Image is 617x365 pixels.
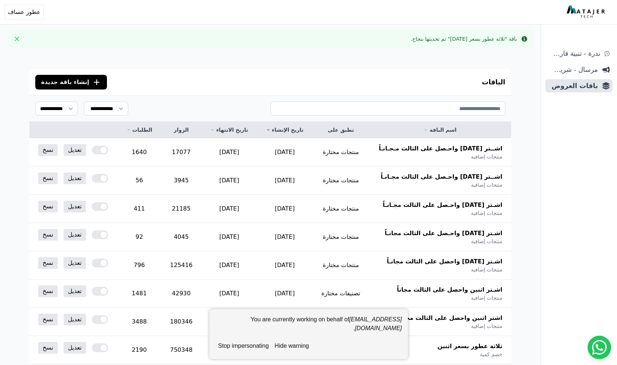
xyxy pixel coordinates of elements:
a: نسخ [38,144,58,156]
button: عطور عساف [4,4,44,20]
span: منتجات إضافية [471,266,502,273]
span: إنشاء باقة جديدة [41,78,89,87]
td: 180346 [161,308,201,336]
td: 17077 [161,138,201,167]
td: منتجات مختارة [312,251,369,280]
td: [DATE] [201,167,257,195]
a: نسخ [38,229,58,241]
span: اشــتر [DATE] واحـصل على الثالث مـجـانـاً [379,144,502,153]
a: تعديل [64,342,86,354]
td: منتجات مختارة [312,195,369,223]
span: مرسال - شريط دعاية [548,65,598,75]
span: اشـتر [DATE] واحصل على الثالث مجانـاً [387,257,502,266]
a: تاريخ الانتهاء [210,126,248,134]
span: منتجات إضافية [471,181,502,189]
a: تعديل [64,144,86,156]
td: 3488 [117,308,161,336]
td: 125416 [161,251,201,280]
td: 92 [117,223,161,251]
span: ثلاثة عطور بسعر اثنين [437,342,502,351]
a: نسخ [38,201,58,212]
td: 1481 [117,280,161,308]
td: تصنيفات مختارة [312,280,369,308]
span: ندرة - تنبية قارب علي النفاذ [548,48,600,59]
td: منتجات مختارة [312,223,369,251]
button: stop impersonating [215,339,272,353]
td: [DATE] [257,167,312,195]
a: تعديل [64,229,86,241]
td: [DATE] [257,223,312,251]
td: [DATE] [201,308,257,336]
td: 56 [117,167,161,195]
span: منتجات إضافية [471,294,502,302]
span: منتجات إضافية [471,209,502,217]
td: 21185 [161,195,201,223]
a: نسخ [38,285,58,297]
td: [DATE] [201,195,257,223]
a: تعديل [64,257,86,269]
button: hide warning [272,339,312,353]
span: اشـتر [DATE] واحـصل على الثالث مجانـاً [385,229,502,238]
th: تطبق على [312,122,369,138]
div: باقة "ثلاثة عطور بسعر [DATE]" تم تحديثها بنجاح. [411,35,517,43]
a: باقات العروض [545,79,613,92]
span: منتجات إضافية [471,153,502,160]
td: 3945 [161,167,201,195]
a: اسم الباقة [378,126,502,134]
a: تعديل [64,201,86,212]
span: منتجات إضافية [471,322,502,330]
td: 42930 [161,280,201,308]
td: [DATE] [257,280,312,308]
td: [DATE] [201,336,257,364]
td: [DATE] [201,280,257,308]
button: Close [11,33,23,45]
span: اشـتر اثنين واحصل على الثالث مجاناً [397,285,502,294]
a: تعديل [64,172,86,184]
a: نسخ [38,342,58,354]
td: منتجات مختارة [312,167,369,195]
td: 796 [117,251,161,280]
a: تعديل [64,285,86,297]
span: اشـتر [DATE] واحـصل على الثالث مجـانـاً [383,201,502,209]
button: إنشاء باقة جديدة [35,75,107,90]
span: اشتر اثنين واحصل على الثالث مجاناً [399,314,502,322]
td: 2190 [117,336,161,364]
a: ندرة - تنبية قارب علي النفاذ [545,47,613,60]
span: خصم كمية [480,351,502,358]
td: [DATE] [257,195,312,223]
a: نسخ [38,314,58,325]
td: 750348 [161,336,201,364]
td: 4045 [161,223,201,251]
td: 411 [117,195,161,223]
span: اشــتر [DATE] واحـصل على الثالث مجـانـاً [381,172,502,181]
th: الزوار [161,122,201,138]
td: [DATE] [201,223,257,251]
a: مرسال - شريط دعاية [545,63,613,76]
a: تاريخ الإنشاء [266,126,304,134]
img: MatajerTech Logo [567,6,607,19]
td: [DATE] [201,251,257,280]
td: [DATE] [201,138,257,167]
span: باقات العروض [548,81,598,91]
a: نسخ [38,172,58,184]
td: [DATE] [257,251,312,280]
td: [DATE] [257,138,312,167]
a: تعديل [64,314,86,325]
a: نسخ [38,257,58,269]
td: 1640 [117,138,161,167]
div: You are currently working on behalf of . [215,315,402,339]
em: [EMAIL_ADDRESS][DOMAIN_NAME] [349,316,402,331]
h3: الباقات [482,77,505,87]
a: الطلبات [126,126,152,134]
td: منتجات مختارة [312,138,369,167]
span: منتجات إضافية [471,238,502,245]
span: عطور عساف [8,8,40,17]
